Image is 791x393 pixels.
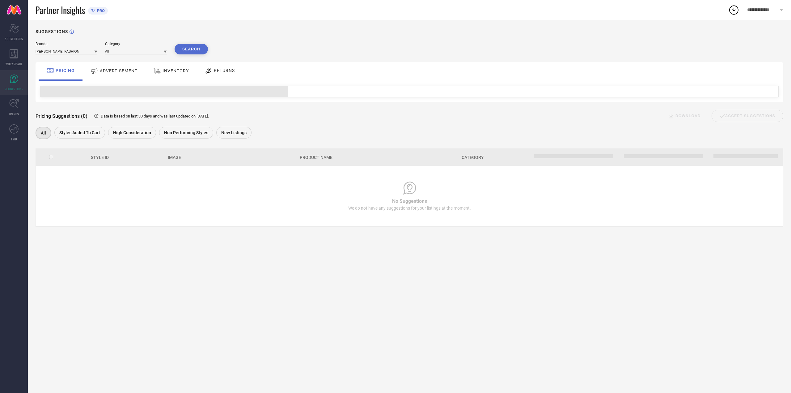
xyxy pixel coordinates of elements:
span: New Listings [221,130,247,135]
h1: SUGGESTIONS [36,29,68,34]
span: Style Id [91,155,109,160]
span: Styles Added To Cart [59,130,100,135]
span: High Consideration [113,130,151,135]
span: Partner Insights [36,4,85,16]
span: No Suggestions [392,198,427,204]
span: All [41,130,46,135]
span: Category [462,155,484,160]
span: TRENDS [9,112,19,116]
span: RETURNS [214,68,235,73]
div: Open download list [728,4,739,15]
span: ADVERTISEMENT [100,68,137,73]
span: WORKSPACE [6,62,23,66]
div: Accept Suggestions [712,110,783,122]
span: INVENTORY [163,68,189,73]
span: FWD [11,137,17,141]
div: Brands [36,42,97,46]
span: Data is based on last 30 days and was last updated on [DATE] . [101,114,209,118]
button: Search [175,44,208,54]
div: Category [105,42,167,46]
span: Product Name [300,155,332,160]
span: SCORECARDS [5,36,23,41]
span: SUGGESTIONS [5,87,23,91]
span: Non Performing Styles [164,130,208,135]
span: PRICING [56,68,75,73]
span: We do not have any suggestions for your listings at the moment. [348,206,471,211]
span: Image [168,155,181,160]
span: PRO [95,8,105,13]
span: Pricing Suggestions (0) [36,113,87,119]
